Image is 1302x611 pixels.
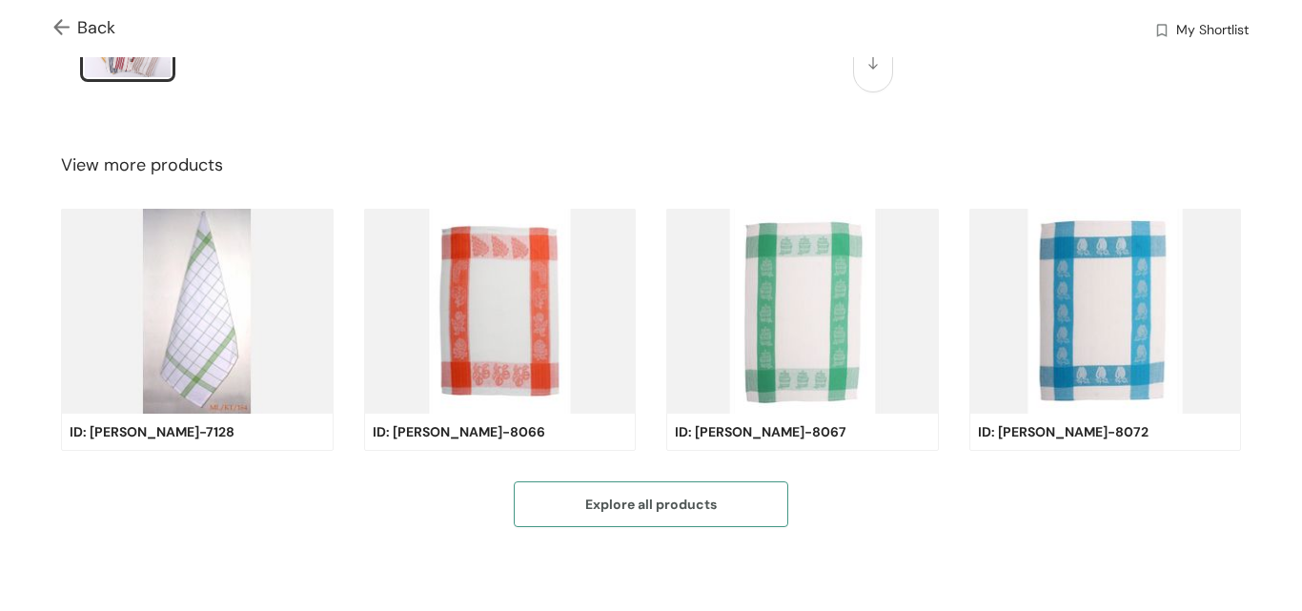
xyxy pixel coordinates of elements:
[61,153,223,178] span: View more products
[868,54,878,70] img: scroll down
[969,209,1242,415] img: product-img
[666,209,939,415] img: product-img
[675,421,846,442] span: ID: [PERSON_NAME]-8067
[373,421,545,442] span: ID: [PERSON_NAME]-8066
[53,19,77,39] img: Go back
[514,481,788,527] button: Explore all products
[585,494,717,515] span: Explore all products
[1153,22,1170,42] img: wishlist
[53,15,115,41] span: Back
[61,209,334,415] img: product-img
[70,421,234,442] span: ID: [PERSON_NAME]-7128
[364,209,637,415] img: product-img
[978,421,1149,442] span: ID: [PERSON_NAME]-8072
[1176,20,1249,43] span: My Shortlist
